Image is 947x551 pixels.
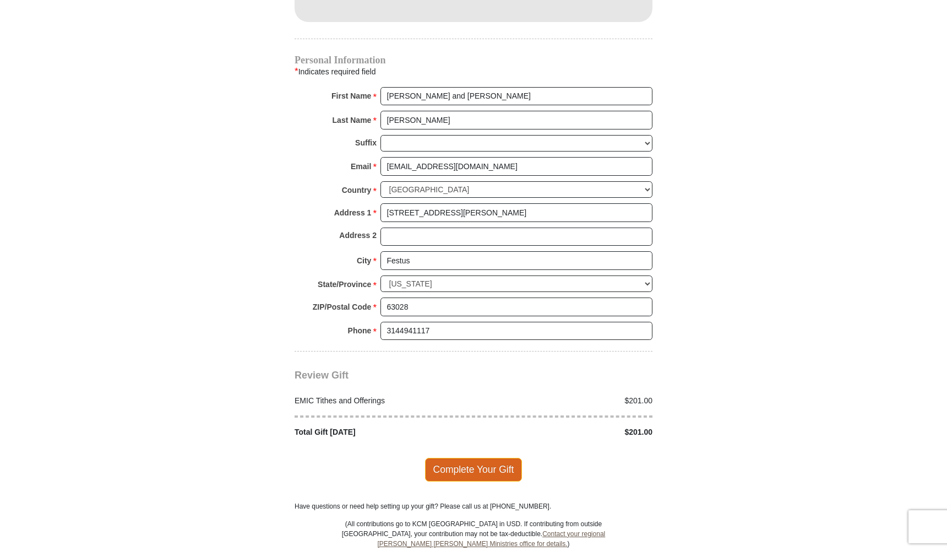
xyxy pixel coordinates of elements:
[339,228,377,243] strong: Address 2
[313,299,372,315] strong: ZIP/Postal Code
[289,395,474,407] div: EMIC Tithes and Offerings
[331,88,371,104] strong: First Name
[342,182,372,198] strong: Country
[333,112,372,128] strong: Last Name
[289,426,474,438] div: Total Gift [DATE]
[295,501,652,511] p: Have questions or need help setting up your gift? Please call us at [PHONE_NUMBER].
[318,277,371,292] strong: State/Province
[377,530,605,548] a: Contact your regional [PERSON_NAME] [PERSON_NAME] Ministries office for details.
[425,458,523,481] span: Complete Your Gift
[334,205,372,220] strong: Address 1
[357,253,371,268] strong: City
[295,56,652,64] h4: Personal Information
[351,159,371,174] strong: Email
[295,370,349,381] span: Review Gift
[348,323,372,338] strong: Phone
[473,426,658,438] div: $201.00
[473,395,658,407] div: $201.00
[295,64,652,79] div: Indicates required field
[355,135,377,150] strong: Suffix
